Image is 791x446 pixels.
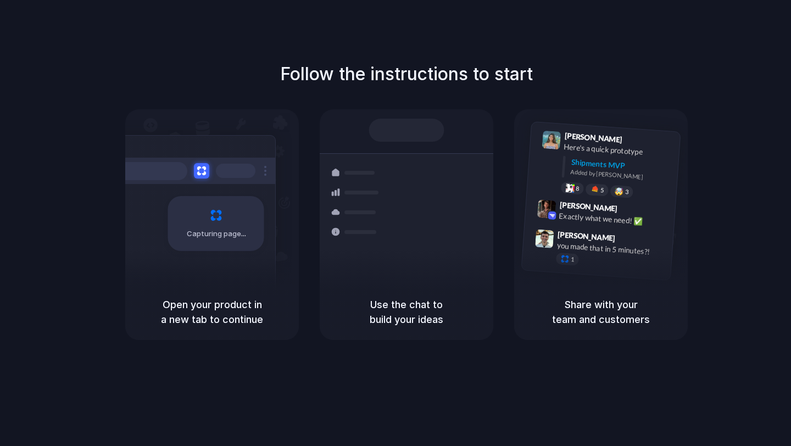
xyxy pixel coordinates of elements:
div: Added by [PERSON_NAME] [570,168,671,183]
span: [PERSON_NAME] [558,228,616,244]
span: 9:41 AM [626,135,648,148]
div: Shipments MVP [571,157,672,175]
h5: Open your product in a new tab to continue [138,297,286,327]
span: Capturing page [187,228,248,239]
span: 1 [571,257,575,263]
div: Exactly what we need! ✅ [559,210,669,229]
span: 8 [576,186,580,192]
span: 9:42 AM [621,204,643,218]
div: Here's a quick prototype [564,141,673,160]
h1: Follow the instructions to start [280,61,533,87]
span: [PERSON_NAME] [564,130,622,146]
span: 9:47 AM [619,234,641,247]
div: you made that in 5 minutes?! [556,240,666,259]
div: 🤯 [615,188,624,196]
h5: Use the chat to build your ideas [333,297,480,327]
span: 3 [625,189,629,195]
span: 5 [600,187,604,193]
h5: Share with your team and customers [527,297,675,327]
span: [PERSON_NAME] [559,199,617,215]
